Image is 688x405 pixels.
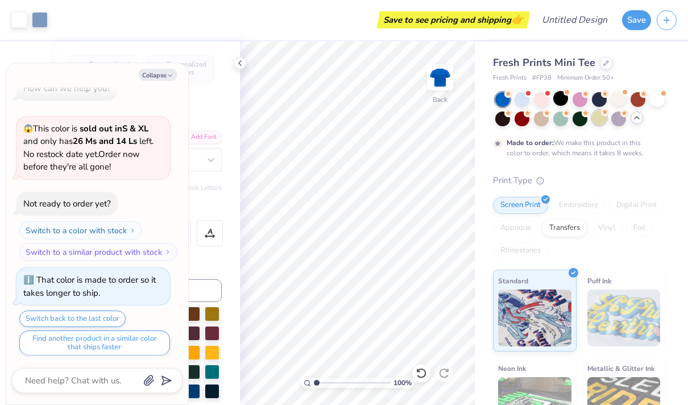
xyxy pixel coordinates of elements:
[393,378,412,388] span: 100 %
[609,197,664,214] div: Digital Print
[139,69,177,81] button: Collapse
[380,11,527,28] div: Save to see pricing and shipping
[626,220,653,237] div: Foil
[498,362,526,374] span: Neon Ink
[493,197,548,214] div: Screen Print
[498,275,528,287] span: Standard
[622,10,651,30] button: Save
[23,82,111,94] div: How can we help you?
[19,221,142,239] button: Switch to a color with stock
[493,56,595,69] span: Fresh Prints Mini Tee
[557,73,614,83] span: Minimum Order: 50 +
[587,290,661,346] img: Puff Ink
[129,227,136,234] img: Switch to a color with stock
[89,60,130,76] span: Personalized Names
[177,131,222,144] div: Add Font
[587,275,611,287] span: Puff Ink
[19,311,126,327] button: Switch back to the last color
[493,174,665,187] div: Print Type
[587,362,654,374] span: Metallic & Glitter Ink
[23,274,156,299] div: That color is made to order so it takes longer to ship.
[532,73,552,83] span: # FP38
[493,242,548,259] div: Rhinestones
[19,330,170,356] button: Find another product in a similar color that ships faster
[167,60,207,76] span: Personalized Numbers
[507,138,554,147] strong: Made to order:
[23,198,111,209] div: Not ready to order yet?
[23,123,154,173] span: This color is and only has left . No restock date yet. Order now before they're all gone!
[73,135,137,147] strong: 26 Ms and 14 Ls
[552,197,606,214] div: Embroidery
[433,94,447,105] div: Back
[591,220,623,237] div: Vinyl
[542,220,587,237] div: Transfers
[19,243,177,261] button: Switch to a similar product with stock
[533,9,616,31] input: Untitled Design
[507,138,646,158] div: We make this product in this color to order, which means it takes 8 weeks.
[511,13,524,26] span: 👉
[493,220,538,237] div: Applique
[23,123,33,134] span: 😱
[498,290,571,346] img: Standard
[429,66,451,89] img: Back
[80,123,148,134] strong: sold out in S & XL
[493,73,527,83] span: Fresh Prints
[164,249,171,255] img: Switch to a similar product with stock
